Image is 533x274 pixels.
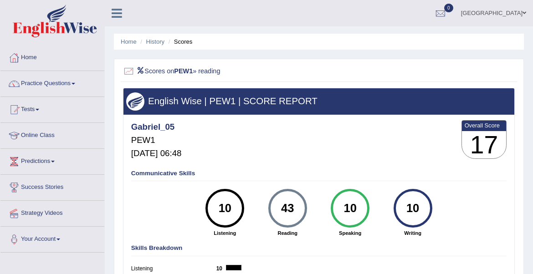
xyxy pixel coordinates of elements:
[0,123,104,146] a: Online Class
[123,66,366,77] h2: Scores on » reading
[273,192,302,225] div: 43
[260,229,315,237] strong: Reading
[216,265,226,272] b: 10
[0,175,104,198] a: Success Stories
[146,38,164,45] a: History
[323,229,377,237] strong: Speaking
[0,149,104,172] a: Predictions
[198,229,252,237] strong: Listening
[131,265,216,273] label: Listening
[0,71,104,94] a: Practice Questions
[166,37,193,46] li: Scores
[385,229,440,237] strong: Writing
[399,192,427,225] div: 10
[462,131,507,159] h3: 17
[0,97,104,120] a: Tests
[121,38,137,45] a: Home
[336,192,364,225] div: 10
[0,227,104,249] a: Your Account
[131,136,182,145] h5: PEW1
[444,4,453,12] span: 0
[0,45,104,68] a: Home
[126,92,144,111] img: wings.png
[126,96,511,106] h3: English Wise | PEW1 | SCORE REPORT
[174,67,193,74] b: PEW1
[0,201,104,223] a: Strategy Videos
[131,245,507,252] h4: Skills Breakdown
[465,122,504,129] b: Overall Score
[131,149,182,158] h5: [DATE] 06:48
[131,122,182,132] h4: Gabriel_05
[211,192,239,225] div: 10
[131,170,507,177] h4: Communicative Skills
